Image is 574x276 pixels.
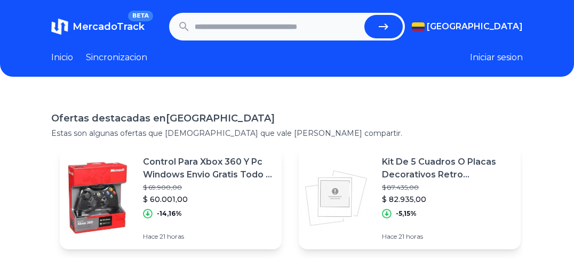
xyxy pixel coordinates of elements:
p: Hace 21 horas [382,232,512,241]
p: Hace 21 horas [143,232,273,241]
p: -5,15% [396,209,417,218]
a: Featured imageKit De 5 Cuadros O Placas Decorativos Retro Economicos$ 87.435,00$ 82.935,00-5,15%H... [299,147,521,249]
a: Inicio [51,51,73,64]
p: Kit De 5 Cuadros O Placas Decorativos Retro Economicos [382,156,512,181]
span: MercadoTrack [73,21,145,33]
span: BETA [128,11,153,21]
img: Colombia [412,22,425,31]
p: $ 69.900,00 [143,183,273,192]
p: $ 82.935,00 [382,194,512,205]
p: $ 60.001,00 [143,194,273,205]
a: Featured imageControl Para Xbox 360 Y Pc Windows Envio Gratis Todo El Pais$ 69.900,00$ 60.001,00-... [60,147,282,249]
button: Iniciar sesion [470,51,523,64]
p: -14,16% [157,209,182,218]
img: Featured image [299,161,373,236]
p: $ 87.435,00 [382,183,512,192]
span: [GEOGRAPHIC_DATA] [427,20,523,33]
img: MercadoTrack [51,18,68,35]
p: Control Para Xbox 360 Y Pc Windows Envio Gratis Todo El Pais [143,156,273,181]
img: Featured image [60,161,134,236]
button: [GEOGRAPHIC_DATA] [412,20,523,33]
p: Estas son algunas ofertas que [DEMOGRAPHIC_DATA] que vale [PERSON_NAME] compartir. [51,128,523,139]
h1: Ofertas destacadas en [GEOGRAPHIC_DATA] [51,111,523,126]
a: MercadoTrackBETA [51,18,145,35]
a: Sincronizacion [86,51,147,64]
